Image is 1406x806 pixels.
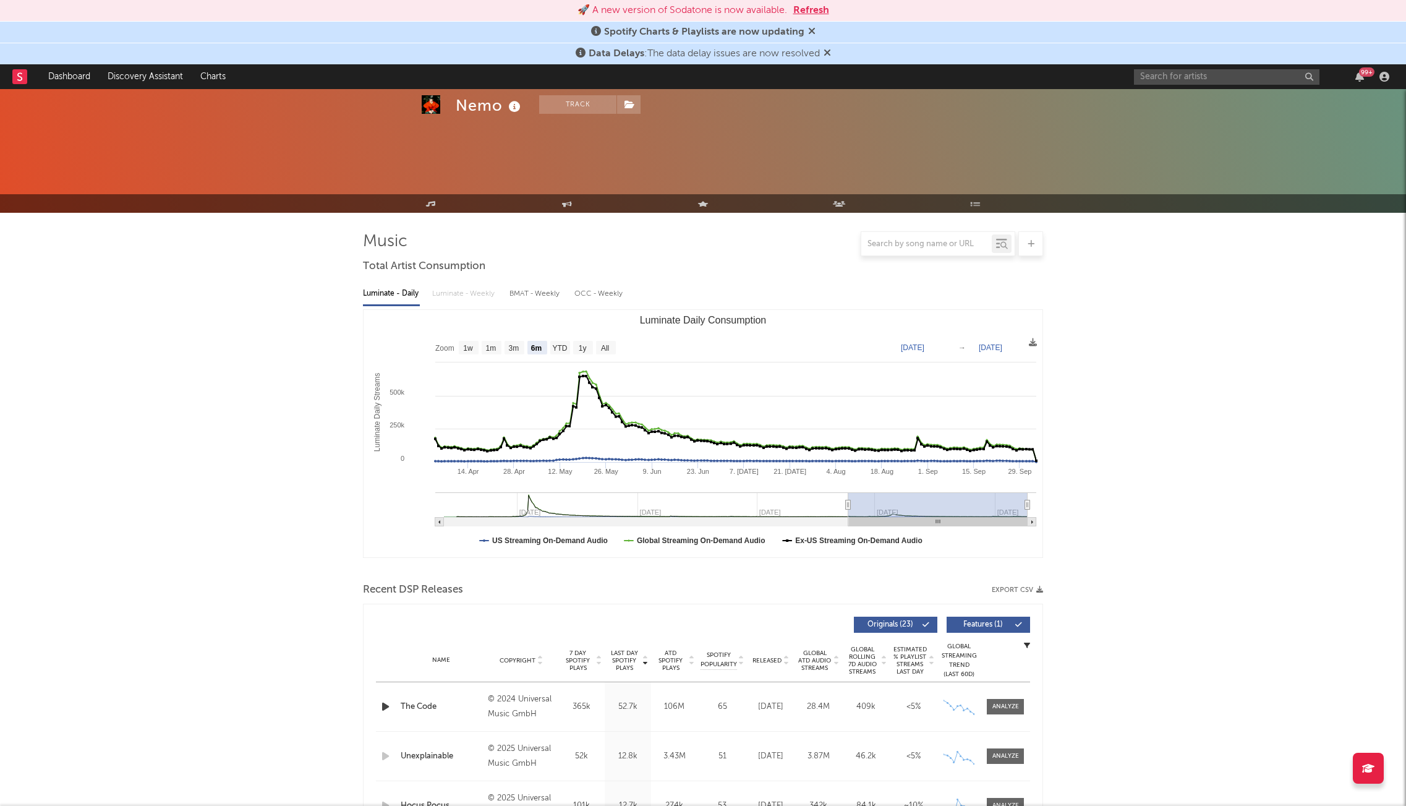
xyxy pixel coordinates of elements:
button: Export CSV [992,586,1043,594]
text: Global Streaming On-Demand Audio [637,536,765,545]
text: → [958,343,966,352]
div: 409k [845,701,887,713]
span: Total Artist Consumption [363,259,485,274]
text: 1m [486,344,496,353]
span: Last Day Spotify Plays [608,650,641,672]
button: Features(1) [947,617,1030,633]
span: Dismiss [824,49,831,59]
a: Charts [192,64,234,89]
div: © 2024 Universal Music GmbH [488,692,555,722]
div: 46.2k [845,750,887,763]
button: Originals(23) [854,617,937,633]
text: [DATE] [901,343,924,352]
div: 12.8k [608,750,648,763]
text: 23. Jun [687,468,709,475]
input: Search by song name or URL [861,239,992,249]
button: Refresh [793,3,829,18]
span: Originals ( 23 ) [862,621,919,628]
a: Dashboard [40,64,99,89]
text: 4. Aug [826,468,845,475]
div: Global Streaming Trend (Last 60D) [940,642,978,679]
div: 99 + [1359,67,1374,77]
text: 250k [390,421,404,429]
text: [DATE] [979,343,1002,352]
a: Unexplainable [401,750,482,763]
span: Features ( 1 ) [955,621,1012,628]
div: 365k [561,701,602,713]
text: 0 [401,455,404,462]
span: : The data delay issues are now resolved [589,49,820,59]
text: All [601,344,609,353]
text: Ex-US Streaming On-Demand Audio [795,536,922,545]
div: Luminate - Daily [363,283,420,304]
text: Zoom [435,344,454,353]
div: 51 [701,750,744,763]
text: Luminate Daily Streams [373,373,381,452]
text: 28. Apr [503,468,525,475]
text: Luminate Daily Consumption [640,315,767,325]
div: 28.4M [798,701,839,713]
button: Track [539,95,616,114]
text: US Streaming On-Demand Audio [492,536,608,545]
div: 52.7k [608,701,648,713]
text: 26. May [594,468,619,475]
div: © 2025 Universal Music GmbH [488,742,555,771]
text: 18. Aug [871,468,893,475]
span: Global ATD Audio Streams [798,650,832,672]
div: Nemo [456,95,524,116]
div: 3.43M [654,750,694,763]
text: 12. May [548,468,573,475]
div: 🚀 A new version of Sodatone is now available. [577,3,787,18]
span: Released [752,657,782,664]
text: 7. [DATE] [730,468,759,475]
div: OCC - Weekly [574,283,624,304]
text: 6m [531,344,542,353]
span: Data Delays [589,49,644,59]
text: 1. Sep [918,468,938,475]
text: 9. Jun [643,468,662,475]
text: 1y [579,344,587,353]
div: [DATE] [750,750,791,763]
div: 65 [701,701,744,713]
span: 7 Day Spotify Plays [561,650,594,672]
text: 15. Sep [962,468,986,475]
text: 29. Sep [1008,468,1031,475]
svg: Luminate Daily Consumption [364,310,1042,557]
text: 1w [463,344,473,353]
div: 52k [561,750,602,763]
text: 14. Apr [458,468,479,475]
span: ATD Spotify Plays [654,650,687,672]
text: 21. [DATE] [773,468,806,475]
text: YTD [552,344,567,353]
div: <5% [893,701,934,713]
div: [DATE] [750,701,791,713]
a: Discovery Assistant [99,64,192,89]
span: Global Rolling 7D Audio Streams [845,646,879,675]
text: 3m [509,344,519,353]
button: 99+ [1355,72,1364,82]
span: Spotify Popularity [701,651,737,669]
input: Search for artists [1134,69,1319,85]
div: BMAT - Weekly [509,283,562,304]
span: Estimated % Playlist Streams Last Day [893,646,927,675]
span: Dismiss [808,27,816,37]
a: The Code [401,701,482,713]
div: 3.87M [798,750,839,763]
div: 106M [654,701,694,713]
span: Recent DSP Releases [363,583,463,598]
div: <5% [893,750,934,763]
div: Name [401,656,482,665]
span: Copyright [500,657,535,664]
text: 500k [390,388,404,396]
span: Spotify Charts & Playlists are now updating [604,27,804,37]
